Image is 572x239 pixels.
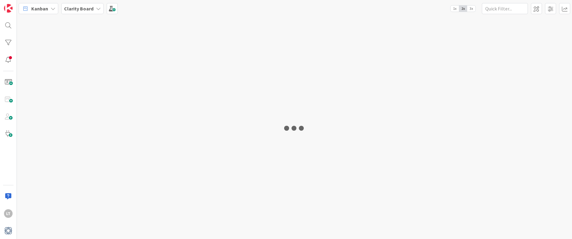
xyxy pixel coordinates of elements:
[482,3,528,14] input: Quick Filter...
[467,6,475,12] span: 3x
[4,4,13,13] img: Visit kanbanzone.com
[4,209,13,218] div: LT
[4,226,13,235] img: avatar
[64,6,93,12] b: Clarity Board
[459,6,467,12] span: 2x
[31,5,48,12] span: Kanban
[451,6,459,12] span: 1x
